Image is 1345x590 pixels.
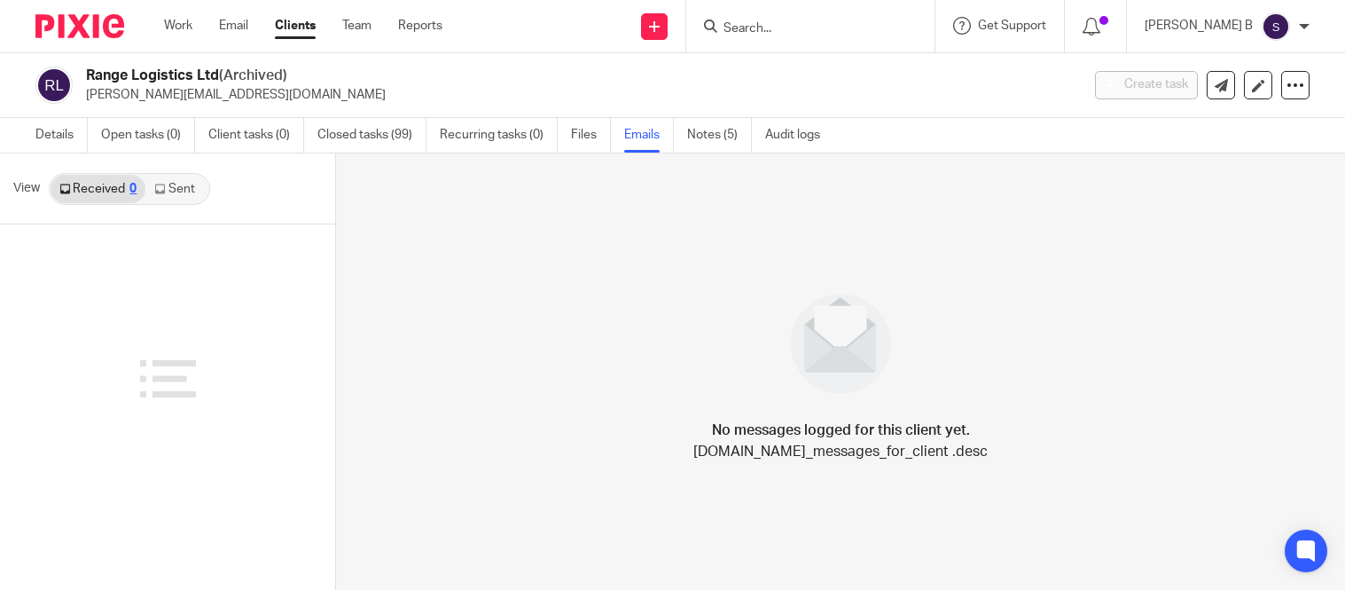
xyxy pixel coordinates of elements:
[51,175,145,203] a: Received0
[687,118,752,153] a: Notes (5)
[571,118,611,153] a: Files
[1145,17,1253,35] p: [PERSON_NAME] B
[275,17,316,35] a: Clients
[624,118,674,153] a: Emails
[398,17,442,35] a: Reports
[1262,12,1290,41] img: svg%3E
[101,118,195,153] a: Open tasks (0)
[35,14,124,38] img: Pixie
[765,118,833,153] a: Audit logs
[779,282,903,405] img: image
[219,17,248,35] a: Email
[129,183,137,195] div: 0
[13,179,40,198] span: View
[1095,71,1198,99] button: Create task
[86,67,872,85] h2: Range Logistics Ltd
[978,20,1046,32] span: Get Support
[208,118,304,153] a: Client tasks (0)
[317,118,426,153] a: Closed tasks (99)
[164,17,192,35] a: Work
[712,420,970,441] h4: No messages logged for this client yet.
[35,118,88,153] a: Details
[342,17,371,35] a: Team
[219,68,287,83] span: (Archived)
[693,441,988,462] p: [DOMAIN_NAME]_messages_for_client .desc
[86,86,1068,104] p: [PERSON_NAME][EMAIL_ADDRESS][DOMAIN_NAME]
[35,67,73,104] img: svg%3E
[722,21,881,37] input: Search
[145,175,207,203] a: Sent
[440,118,558,153] a: Recurring tasks (0)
